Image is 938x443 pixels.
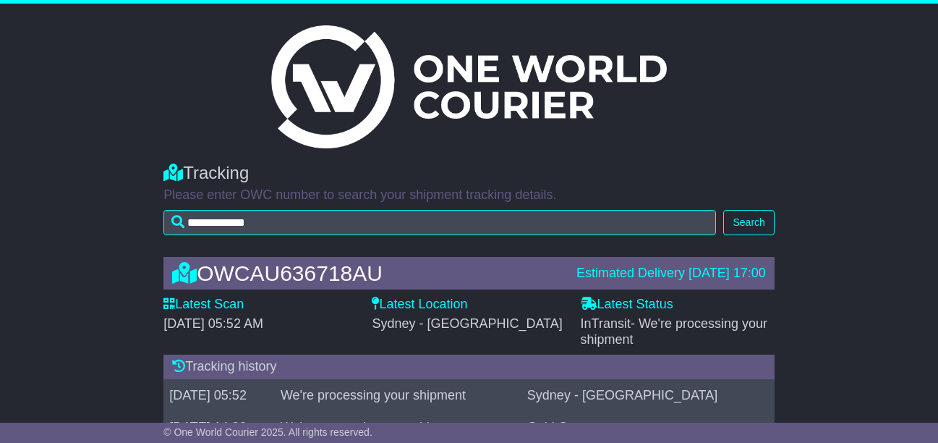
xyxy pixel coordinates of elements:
[521,411,775,443] td: Gold Coast
[271,25,666,148] img: Light
[163,355,775,379] div: Tracking history
[723,210,774,235] button: Search
[581,297,673,313] label: Latest Status
[163,297,244,313] label: Latest Scan
[163,316,263,331] span: [DATE] 05:52 AM
[372,297,467,313] label: Latest Location
[163,163,775,184] div: Tracking
[163,411,275,443] td: [DATE] 14:30
[581,316,768,347] span: InTransit
[163,379,275,411] td: [DATE] 05:52
[581,316,768,347] span: - We're processing your shipment
[165,261,569,285] div: OWCAU636718AU
[576,266,766,282] div: Estimated Delivery [DATE] 17:00
[163,426,372,438] span: © One World Courier 2025. All rights reserved.
[521,379,775,411] td: Sydney - [GEOGRAPHIC_DATA]
[275,411,521,443] td: We're processing your shipment
[372,316,562,331] span: Sydney - [GEOGRAPHIC_DATA]
[163,187,775,203] p: Please enter OWC number to search your shipment tracking details.
[275,379,521,411] td: We're processing your shipment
